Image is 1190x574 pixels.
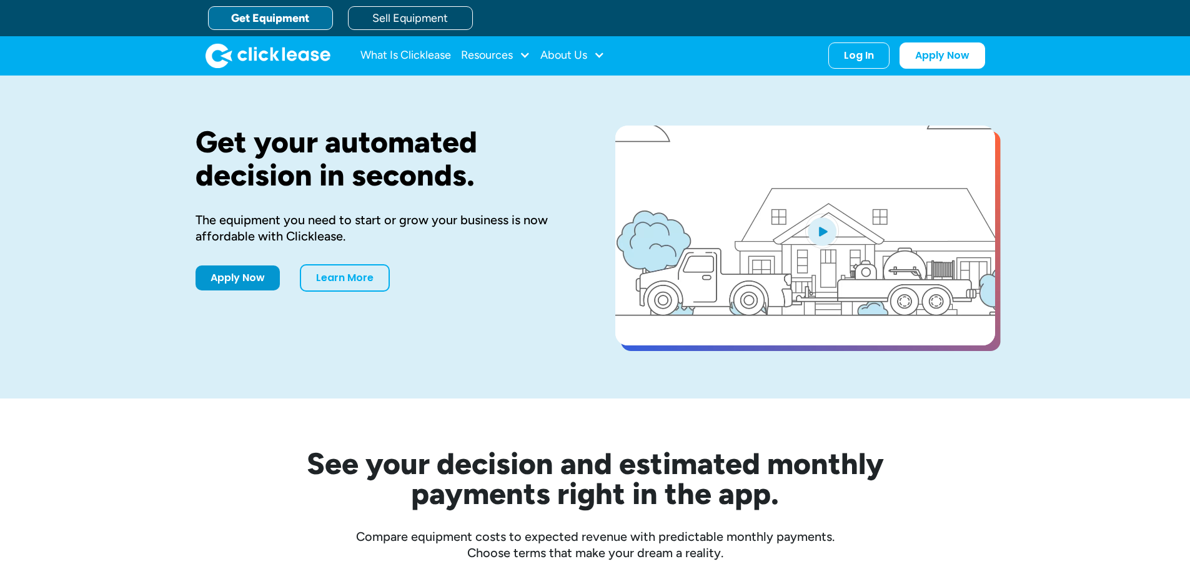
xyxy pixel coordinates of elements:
[196,126,575,192] h1: Get your automated decision in seconds.
[208,6,333,30] a: Get Equipment
[245,448,945,508] h2: See your decision and estimated monthly payments right in the app.
[348,6,473,30] a: Sell Equipment
[615,126,995,345] a: open lightbox
[540,43,605,68] div: About Us
[461,43,530,68] div: Resources
[300,264,390,292] a: Learn More
[360,43,451,68] a: What Is Clicklease
[805,214,839,249] img: Blue play button logo on a light blue circular background
[206,43,330,68] a: home
[196,528,995,561] div: Compare equipment costs to expected revenue with predictable monthly payments. Choose terms that ...
[844,49,874,62] div: Log In
[206,43,330,68] img: Clicklease logo
[196,212,575,244] div: The equipment you need to start or grow your business is now affordable with Clicklease.
[900,42,985,69] a: Apply Now
[196,265,280,290] a: Apply Now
